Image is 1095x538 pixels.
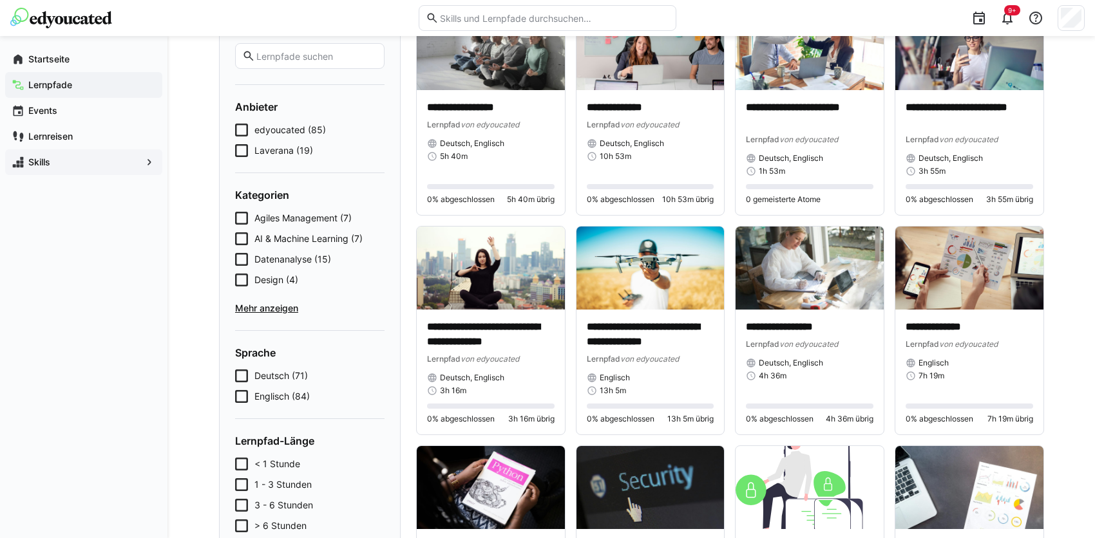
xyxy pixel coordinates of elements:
[906,194,973,205] span: 0% abgeschlossen
[759,153,823,163] span: Deutsch, Englisch
[600,138,664,149] span: Deutsch, Englisch
[427,354,461,364] span: Lernpfad
[507,194,555,205] span: 5h 40m übrig
[427,414,495,424] span: 0% abgeschlossen
[906,134,939,144] span: Lernpfad
[427,194,495,205] span: 0% abgeschlossen
[600,373,630,383] span: Englisch
[779,339,838,349] span: von edyoucated
[254,274,298,286] span: Design (4)
[667,414,714,424] span: 13h 5m übrig
[736,7,884,90] img: image
[600,151,631,162] span: 10h 53m
[746,339,779,349] span: Lernpfad
[235,346,385,359] h4: Sprache
[986,194,1033,205] span: 3h 55m übrig
[620,120,679,129] span: von edyoucated
[939,339,998,349] span: von edyoucated
[576,7,725,90] img: image
[746,134,779,144] span: Lernpfad
[508,414,555,424] span: 3h 16m übrig
[235,189,385,201] h4: Kategorien
[600,385,626,396] span: 13h 5m
[440,373,504,383] span: Deutsch, Englisch
[919,153,983,163] span: Deutsch, Englisch
[235,100,385,113] h4: Anbieter
[440,151,468,162] span: 5h 40m
[895,227,1043,310] img: image
[254,458,300,470] span: < 1 Stunde
[779,134,838,144] span: von edyoucated
[919,371,944,381] span: 7h 19m
[235,434,385,447] h4: Lernpfad-Länge
[254,253,331,266] span: Datenanalyse (15)
[587,354,620,364] span: Lernpfad
[906,414,973,424] span: 0% abgeschlossen
[440,138,504,149] span: Deutsch, Englisch
[587,194,654,205] span: 0% abgeschlossen
[587,120,620,129] span: Lernpfad
[576,446,725,529] img: image
[826,414,873,424] span: 4h 36m übrig
[255,50,377,62] input: Lernpfade suchen
[461,120,519,129] span: von edyoucated
[417,446,565,529] img: image
[736,227,884,310] img: image
[254,144,313,157] span: Laverana (19)
[417,227,565,310] img: image
[919,166,946,176] span: 3h 55m
[746,194,821,205] span: 0 gemeisterte Atome
[919,358,949,368] span: Englisch
[662,194,714,205] span: 10h 53m übrig
[254,212,352,225] span: Agiles Management (7)
[620,354,679,364] span: von edyoucated
[759,358,823,368] span: Deutsch, Englisch
[254,519,307,532] span: > 6 Stunden
[895,446,1043,529] img: image
[235,302,385,315] span: Mehr anzeigen
[895,7,1043,90] img: image
[254,369,308,382] span: Deutsch (71)
[440,385,466,396] span: 3h 16m
[759,166,785,176] span: 1h 53m
[417,7,565,90] img: image
[736,446,884,529] img: image
[576,227,725,310] img: image
[254,478,312,491] span: 1 - 3 Stunden
[254,232,363,245] span: AI & Machine Learning (7)
[254,124,326,136] span: edyoucated (85)
[1008,6,1016,14] span: 9+
[587,414,654,424] span: 0% abgeschlossen
[254,390,310,403] span: Englisch (84)
[254,499,313,512] span: 3 - 6 Stunden
[906,339,939,349] span: Lernpfad
[939,134,998,144] span: von edyoucated
[461,354,519,364] span: von edyoucated
[427,120,461,129] span: Lernpfad
[439,12,669,24] input: Skills und Lernpfade durchsuchen…
[987,414,1033,424] span: 7h 19m übrig
[746,414,814,424] span: 0% abgeschlossen
[759,371,786,381] span: 4h 36m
